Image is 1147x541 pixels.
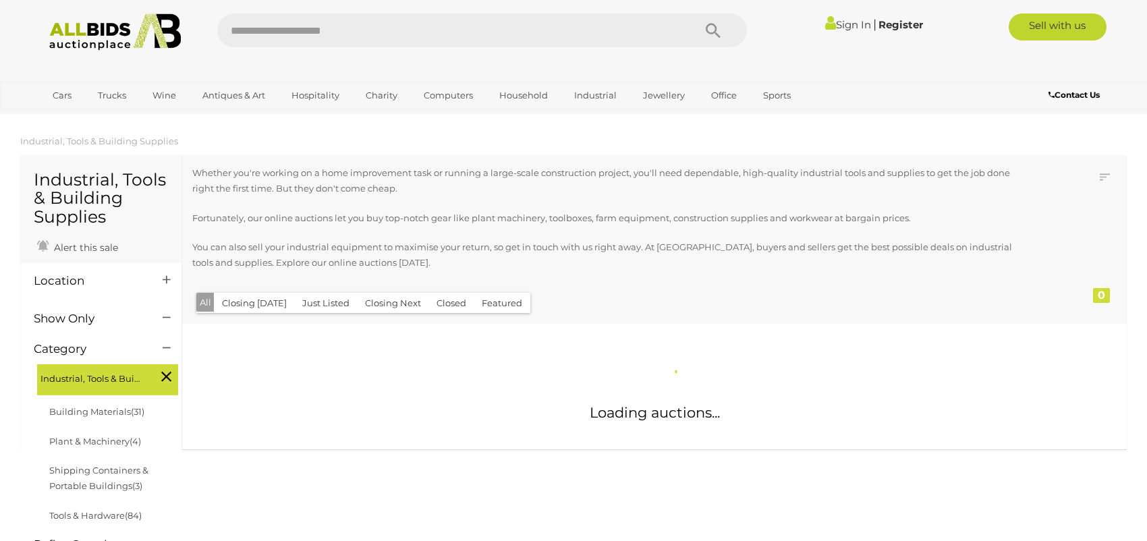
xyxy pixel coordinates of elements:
[34,343,142,355] h4: Category
[825,18,871,31] a: Sign In
[49,510,142,521] a: Tools & Hardware(84)
[1093,288,1110,303] div: 0
[634,84,694,107] a: Jewellery
[1009,13,1107,40] a: Sell with us
[1048,90,1100,100] b: Contact Us
[590,404,720,421] span: Loading auctions...
[192,165,1030,197] p: Whether you're working on a home improvement task or running a large-scale construction project, ...
[125,510,142,521] span: (84)
[679,13,747,47] button: Search
[34,275,142,287] h4: Location
[283,84,348,107] a: Hospitality
[491,84,557,107] a: Household
[214,293,295,314] button: Closing [DATE]
[194,84,274,107] a: Antiques & Art
[192,239,1030,271] p: You can also sell your industrial equipment to maximise your return, so get in touch with us righ...
[702,84,746,107] a: Office
[144,84,185,107] a: Wine
[44,84,80,107] a: Cars
[428,293,474,314] button: Closed
[357,293,429,314] button: Closing Next
[49,465,148,491] a: Shipping Containers & Portable Buildings(3)
[294,293,358,314] button: Just Listed
[130,436,141,447] span: (4)
[34,312,142,325] h4: Show Only
[40,368,142,387] span: Industrial, Tools & Building Supplies
[42,13,188,51] img: Allbids.com.au
[44,107,157,129] a: [GEOGRAPHIC_DATA]
[754,84,800,107] a: Sports
[131,406,144,417] span: (31)
[1048,88,1103,103] a: Contact Us
[20,136,178,146] a: Industrial, Tools & Building Supplies
[878,18,923,31] a: Register
[89,84,135,107] a: Trucks
[196,293,215,312] button: All
[415,84,482,107] a: Computers
[565,84,625,107] a: Industrial
[357,84,406,107] a: Charity
[34,236,121,256] a: Alert this sale
[132,480,142,491] span: (3)
[34,171,168,227] h1: Industrial, Tools & Building Supplies
[51,241,118,254] span: Alert this sale
[474,293,530,314] button: Featured
[49,406,144,417] a: Building Materials(31)
[873,17,876,32] span: |
[192,210,1030,226] p: Fortunately, our online auctions let you buy top-notch gear like plant machinery, toolboxes, farm...
[49,436,141,447] a: Plant & Machinery(4)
